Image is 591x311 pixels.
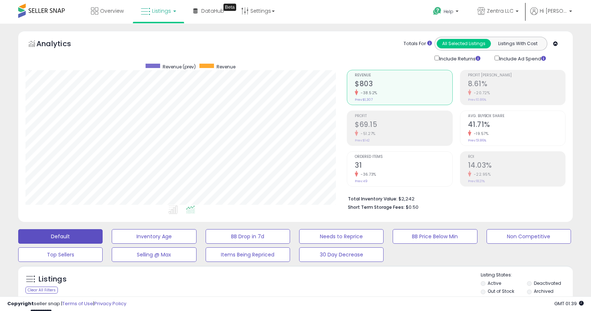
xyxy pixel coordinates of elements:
div: Totals For [404,40,432,47]
strong: Copyright [7,300,34,307]
h2: $69.15 [355,120,452,130]
span: ROI [468,155,565,159]
span: 2025-09-17 01:39 GMT [554,300,584,307]
small: Prev: 49 [355,179,368,183]
div: Clear All Filters [25,287,58,294]
span: Hi [PERSON_NAME] [540,7,567,15]
a: Privacy Policy [94,300,126,307]
a: Hi [PERSON_NAME] [530,7,572,24]
button: Non Competitive [487,229,571,244]
label: Out of Stock [488,288,514,294]
small: Prev: 10.86% [468,97,486,102]
button: Selling @ Max [112,247,196,262]
div: Include Ad Spend [489,54,558,63]
h2: 41.71% [468,120,565,130]
span: Listings [152,7,171,15]
span: Profit [355,114,452,118]
div: seller snap | | [7,300,126,307]
small: -51.27% [358,131,376,136]
span: Zentra LLC [487,7,513,15]
b: Short Term Storage Fees: [348,204,405,210]
label: Deactivated [534,280,561,286]
button: 30 Day Decrease [299,247,384,262]
button: Default [18,229,103,244]
div: Include Returns [429,54,489,63]
button: All Selected Listings [437,39,491,48]
h2: 14.03% [468,161,565,171]
button: BB Price Below Min [393,229,477,244]
a: Terms of Use [62,300,93,307]
small: -38.52% [358,90,377,96]
span: Revenue [355,73,452,77]
h2: 31 [355,161,452,171]
span: Help [444,8,453,15]
h2: $803 [355,80,452,89]
small: -22.95% [471,172,491,177]
i: Get Help [433,7,442,16]
span: Revenue (prev) [163,64,196,70]
small: -20.72% [471,90,490,96]
span: DataHub [201,7,224,15]
b: Total Inventory Value: [348,196,397,202]
span: $0.50 [406,204,419,211]
span: Avg. Buybox Share [468,114,565,118]
button: Items Being Repriced [206,247,290,262]
button: Top Sellers [18,247,103,262]
small: Prev: $142 [355,138,370,143]
small: -36.73% [358,172,376,177]
button: Inventory Age [112,229,196,244]
label: Active [488,280,501,286]
small: -19.57% [471,131,489,136]
li: $2,242 [348,194,560,203]
p: Listing States: [481,272,573,279]
h5: Listings [39,274,67,284]
button: BB Drop in 7d [206,229,290,244]
div: Tooltip anchor [223,4,236,11]
small: Prev: $1,307 [355,97,373,102]
h2: 8.61% [468,80,565,89]
small: Prev: 18.21% [468,179,485,183]
span: Ordered Items [355,155,452,159]
span: Revenue [217,64,235,70]
button: Listings With Cost [491,39,545,48]
span: Profit [PERSON_NAME] [468,73,565,77]
button: Needs to Reprice [299,229,384,244]
small: Prev: 51.86% [468,138,486,143]
h5: Analytics [36,39,85,51]
span: Overview [100,7,124,15]
label: Archived [534,288,554,294]
a: Help [427,1,466,24]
